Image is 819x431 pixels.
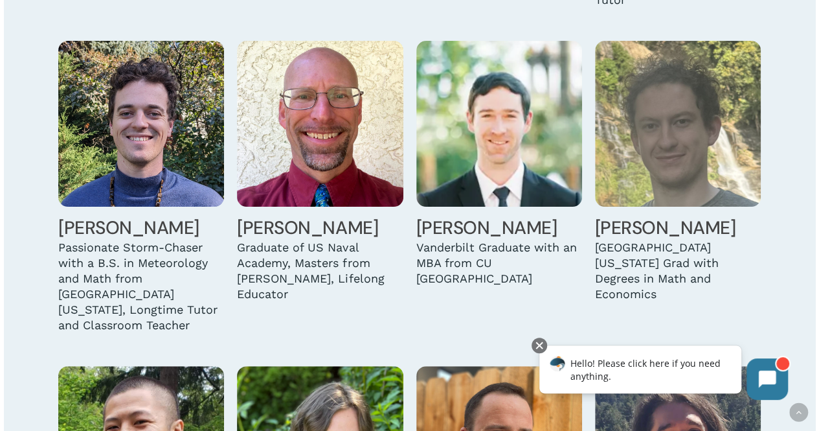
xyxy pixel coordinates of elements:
[416,240,582,286] div: Vanderbilt Graduate with an MBA from CU [GEOGRAPHIC_DATA]
[595,216,736,240] a: [PERSON_NAME]
[58,41,224,207] img: Danny Hunter
[595,41,761,207] img: Liam Leasure
[237,41,403,207] img: Jeff Jackson
[58,216,199,240] a: [PERSON_NAME]
[595,240,761,302] div: [GEOGRAPHIC_DATA][US_STATE] Grad with Degrees in Math and Economics
[416,41,582,207] img: Austin Kellogg
[237,240,403,302] div: Graduate of US Naval Academy, Masters from [PERSON_NAME], Lifelong Educator
[58,240,224,333] div: Passionate Storm-Chaser with a B.S. in Meteorology and Math from [GEOGRAPHIC_DATA][US_STATE], Lon...
[416,216,557,240] a: [PERSON_NAME]
[526,335,801,413] iframe: Chatbot
[237,216,378,240] a: [PERSON_NAME]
